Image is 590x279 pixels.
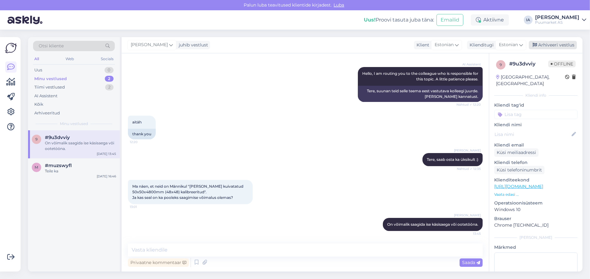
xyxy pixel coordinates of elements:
span: 9 [36,137,38,142]
div: Kliendi info [494,93,578,98]
p: Brauser [494,215,578,222]
p: Kliendi nimi [494,122,578,128]
span: Tere, saab osta ka üksikult :) [427,157,478,162]
div: 2 [105,76,114,82]
div: Küsi telefoninumbrit [494,166,544,174]
span: [PERSON_NAME] [454,148,481,153]
div: Puumarket AS [535,20,579,25]
span: 9 [500,62,502,67]
span: 12:20 [130,140,153,144]
div: Minu vestlused [34,76,67,82]
span: Minu vestlused [60,121,88,127]
span: #9u3dvviy [45,135,70,140]
p: Vaata edasi ... [494,192,578,197]
div: [DATE] 13:45 [97,152,116,156]
div: juhib vestlust [176,42,208,48]
div: 0 [105,67,114,73]
span: Hello, I am routing you to the colleague who is responsible for this topic. A little patience ple... [362,71,479,81]
div: Tiimi vestlused [34,84,65,90]
div: Proovi tasuta juba täna: [364,16,434,24]
div: Klient [414,42,429,48]
p: Klienditeekond [494,177,578,183]
p: Chrome [TECHNICAL_ID] [494,222,578,228]
div: IA [524,16,533,24]
span: Ma näen, et neid on Männikul "[PERSON_NAME] kuivatatud 50x50x4800mm (48x48) kalibreeritud". Ja ka... [132,184,244,200]
div: # 9u3dvviy [509,60,548,68]
div: Arhiveeri vestlus [529,41,577,49]
div: All [33,55,40,63]
div: Kõik [34,101,43,108]
p: Märkmed [494,244,578,251]
a: [URL][DOMAIN_NAME] [494,184,543,189]
span: [PERSON_NAME] [454,213,481,218]
p: Kliendi telefon [494,159,578,166]
span: Estonian [499,41,518,48]
div: Tere, suunan teid selle teema eest vastutava kolleegi juurde. [PERSON_NAME] kannatust. [358,86,483,102]
div: On võimalik saagida ise käsisaega või ootetööna. [45,140,116,152]
div: [PERSON_NAME] [494,235,578,240]
div: Privaatne kommentaar [128,258,189,267]
a: [PERSON_NAME]Puumarket AS [535,15,586,25]
span: Saada [462,260,480,265]
span: 13:45 [457,231,481,236]
span: Estonian [435,41,454,48]
div: [GEOGRAPHIC_DATA], [GEOGRAPHIC_DATA] [496,74,565,87]
span: Offline [548,60,576,67]
img: Askly Logo [5,42,17,54]
div: 2 [105,84,114,90]
div: Küsi meiliaadressi [494,148,539,157]
p: Kliendi email [494,142,578,148]
span: Luba [332,2,346,8]
span: On võimalik saagida ise käsisaega või ootetööna. [387,222,478,227]
div: Klienditugi [467,42,494,48]
div: Socials [100,55,115,63]
input: Lisa nimi [495,131,570,138]
span: #muzswyfl [45,163,72,168]
p: Operatsioonisüsteem [494,200,578,206]
div: Arhiveeritud [34,110,60,116]
button: Emailid [436,14,463,26]
input: Lisa tag [494,110,578,119]
div: Aktiivne [471,14,509,26]
div: [DATE] 16:46 [97,174,116,179]
p: Windows 10 [494,206,578,213]
span: Otsi kliente [39,43,64,49]
span: [PERSON_NAME] [131,41,168,48]
b: Uus! [364,17,376,23]
div: Uus [34,67,42,73]
div: Web [65,55,76,63]
div: AI Assistent [34,93,57,99]
div: Teile ka [45,168,116,174]
div: [PERSON_NAME] [535,15,579,20]
span: aitäh [132,120,142,124]
span: AI Assistent [457,62,481,67]
span: Nähtud ✓ 12:35 [457,166,481,171]
span: m [35,165,38,170]
p: Kliendi tag'id [494,102,578,108]
span: 13:01 [130,204,153,209]
div: thank you [128,129,156,139]
span: Nähtud ✓ 12:20 [456,102,481,107]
